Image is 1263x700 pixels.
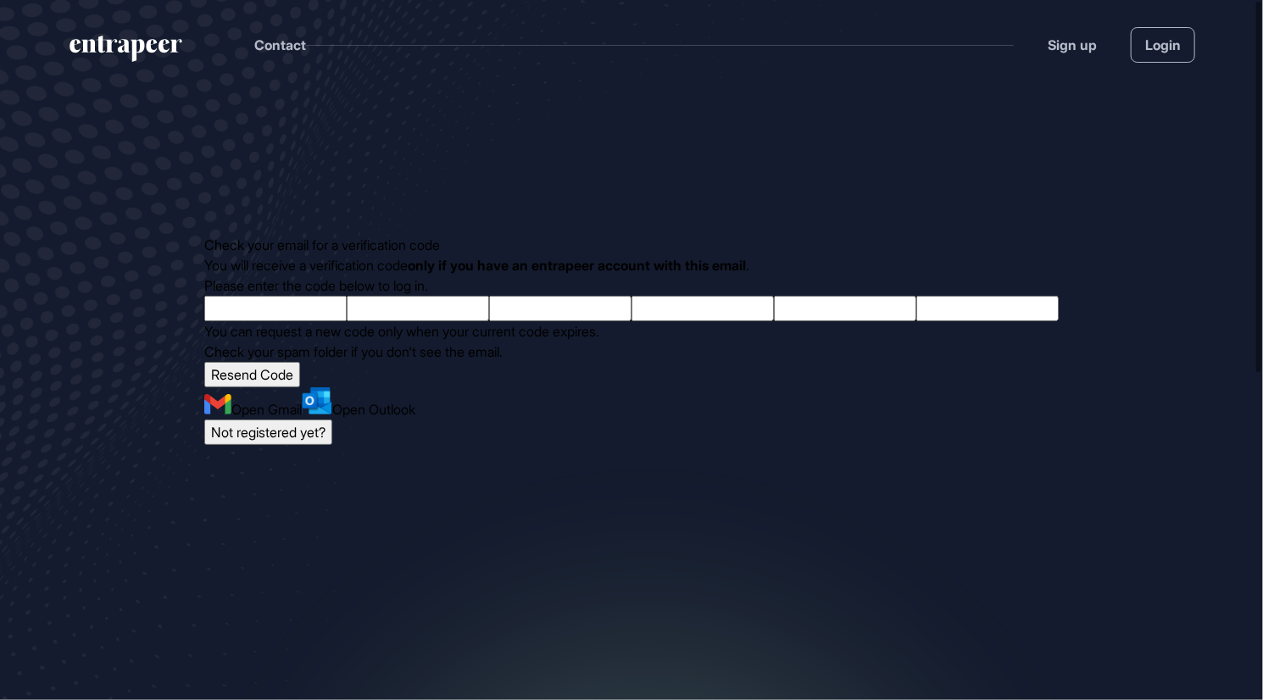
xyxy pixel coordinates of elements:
b: only if you have an entrapeer account with this email [408,257,746,274]
div: You can request a new code only when your current code expires. Check your spam folder if you don... [204,321,1059,362]
div: You will receive a verification code . Please enter the code below to log in. [204,255,1059,296]
a: Open Gmail [204,401,302,418]
a: Not registered yet? [204,424,332,441]
a: entrapeer-logo [68,36,184,68]
button: Contact [254,34,306,56]
a: Open Outlook [302,401,415,418]
span: Open Gmail [231,401,302,418]
button: Resend Code [204,362,300,387]
div: Check your email for a verification code [204,235,1059,255]
span: Open Outlook [332,401,415,418]
a: Login [1131,27,1195,63]
a: Sign up [1048,35,1097,55]
button: Not registered yet? [204,419,332,445]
